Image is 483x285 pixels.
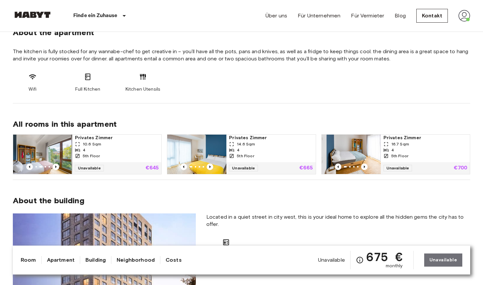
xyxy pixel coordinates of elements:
[395,12,406,20] a: Blog
[458,10,470,22] img: avatar
[13,196,84,206] span: About the building
[335,164,341,170] button: Previous image
[29,86,37,93] span: Wifi
[207,164,213,170] button: Previous image
[298,12,340,20] a: Für Unternehmen
[166,256,182,264] a: Costs
[53,164,59,170] button: Previous image
[83,147,85,153] span: 4
[21,256,36,264] a: Room
[383,135,467,141] span: Privates Zimmer
[75,135,159,141] span: Privates Zimmer
[180,164,187,170] button: Previous image
[26,164,33,170] button: Previous image
[206,213,470,228] span: Located in a quiet street in city west, this is your ideal home to explore all the hidden gems th...
[237,141,255,147] span: 14.6 Sqm
[321,134,470,174] a: Marketing picture of unit DE-04-028-01QPrevious imagePrevious imagePrivates Zimmer16.7 Sqm45th Fl...
[126,86,160,93] span: Kitchen Utensils
[391,141,409,147] span: 16.7 Sqm
[167,134,316,174] a: Marketing picture of unit DE-04-028-02QPrevious imagePrevious imagePrivates Zimmer14.6 Sqm45th Fl...
[13,28,94,37] span: About the apartment
[299,165,313,171] p: €665
[361,164,368,170] button: Previous image
[75,86,101,93] span: Full Kitchen
[13,48,470,62] span: The kitchen is fully stocked for any wannabe-chef to get creative in – you’ll have all the pots, ...
[83,141,101,147] span: 10.6 Sqm
[13,119,470,129] span: All rooms in this apartment
[75,165,104,171] span: Unavailable
[229,165,258,171] span: Unavailable
[13,135,72,174] img: Marketing picture of unit DE-04-028-04Q
[83,153,100,159] span: 5th Floor
[237,153,254,159] span: 5th Floor
[391,147,394,153] span: 4
[85,256,106,264] a: Building
[322,135,381,174] img: Marketing picture of unit DE-04-028-01Q
[167,135,226,174] img: Marketing picture of unit DE-04-028-02Q
[265,12,287,20] a: Über uns
[146,165,159,171] p: €645
[351,12,384,20] a: Für Vermieter
[13,134,162,174] a: Previous imagePrevious imagePrivates Zimmer10.6 Sqm45th FloorUnavailable€645
[366,251,403,263] span: 675 €
[318,256,345,264] span: Unavailable
[454,165,467,171] p: €700
[13,11,52,18] img: Habyt
[229,135,313,141] span: Privates Zimmer
[73,12,118,20] p: Finde ein Zuhause
[237,147,240,153] span: 4
[383,165,412,171] span: Unavailable
[391,153,408,159] span: 5th Floor
[386,263,403,269] span: monthly
[117,256,155,264] a: Neighborhood
[356,256,364,264] svg: Check cost overview for full price breakdown. Please note that discounts apply to new joiners onl...
[416,9,448,23] a: Kontakt
[47,256,75,264] a: Apartment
